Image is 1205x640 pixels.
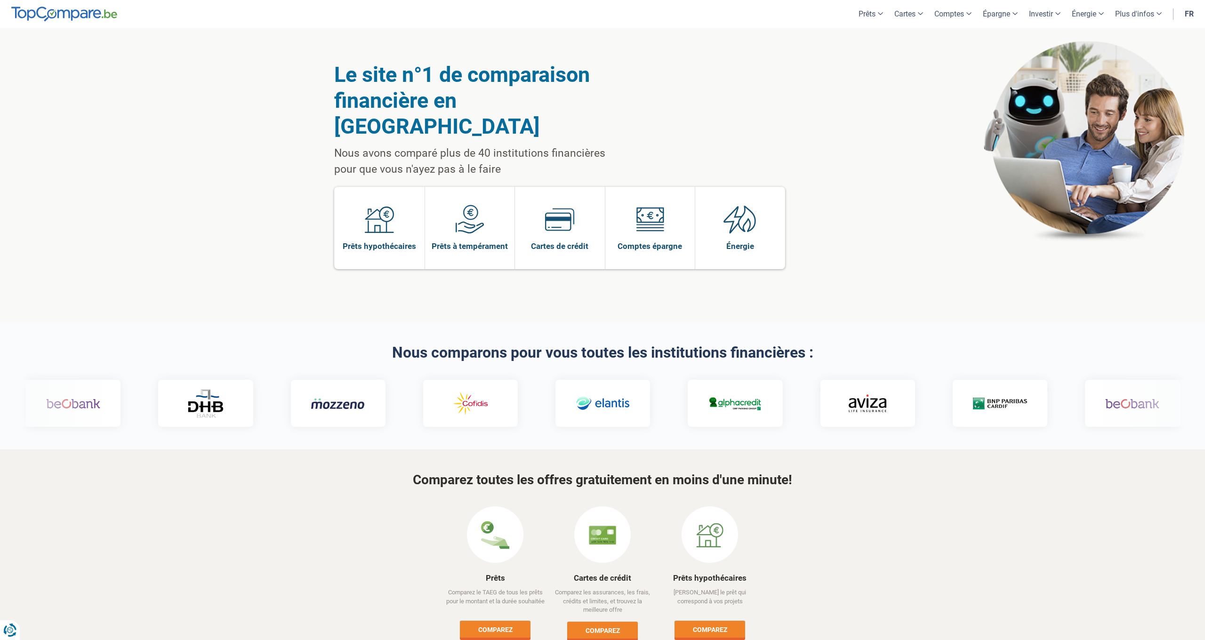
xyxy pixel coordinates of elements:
a: Prêts à tempérament Prêts à tempérament [425,187,515,269]
img: Alphacredit [707,395,761,412]
img: Cartes de crédit [545,205,574,234]
a: Comparez [460,621,530,638]
img: TopCompare [11,7,117,22]
img: Prêts à tempérament [455,205,484,234]
h2: Nous comparons pour vous toutes les institutions financières : [334,344,871,361]
img: Mozzeno [310,398,364,409]
a: Comparez [567,622,638,639]
a: Prêts [486,573,505,583]
span: Énergie [726,241,754,251]
img: Cartes de crédit [588,521,617,549]
p: [PERSON_NAME] le prêt qui correspond à vos projets [657,588,763,614]
span: Prêts hypothécaires [343,241,416,251]
a: Comparez [675,621,745,638]
img: Cofidis [442,390,497,417]
img: Elantis [575,390,629,417]
img: Énergie [723,205,756,234]
span: Cartes de crédit [531,241,588,251]
span: Prêts à tempérament [432,241,508,251]
img: Cardif [972,398,1026,409]
img: DHB Bank [186,389,224,418]
img: Prêts [481,521,509,549]
a: Prêts hypothécaires [673,573,747,583]
img: Prêts hypothécaires [365,205,394,234]
p: Comparez le TAEG de tous les prêts pour le montant et la durée souhaitée [442,588,548,614]
a: Comptes épargne Comptes épargne [605,187,695,269]
h3: Comparez toutes les offres gratuitement en moins d'une minute! [334,473,871,488]
img: Prêts hypothécaires [696,521,724,549]
p: Comparez les assurances, les frais, crédits et limites, et trouvez la meilleure offre [550,588,656,615]
span: Comptes épargne [618,241,682,251]
img: Comptes épargne [635,205,665,234]
a: Énergie Énergie [695,187,785,269]
a: Prêts hypothécaires Prêts hypothécaires [334,187,425,269]
img: Aviza [848,394,885,412]
h1: Le site n°1 de comparaison financière en [GEOGRAPHIC_DATA] [334,62,629,139]
p: Nous avons comparé plus de 40 institutions financières pour que vous n'ayez pas à le faire [334,145,629,177]
a: Cartes de crédit Cartes de crédit [515,187,605,269]
a: Cartes de crédit [574,573,631,583]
